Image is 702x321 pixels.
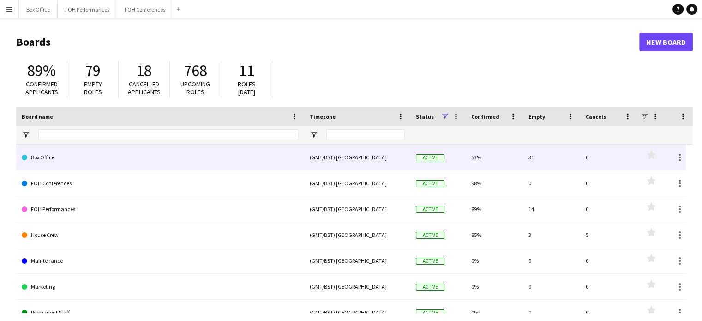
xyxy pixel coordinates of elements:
div: 0% [466,274,523,299]
div: 31 [523,145,580,170]
div: 0 [580,170,637,196]
div: (GMT/BST) [GEOGRAPHIC_DATA] [304,222,410,248]
span: 89% [27,61,56,81]
a: New Board [639,33,693,51]
span: Confirmed applicants [25,80,58,96]
div: (GMT/BST) [GEOGRAPHIC_DATA] [304,274,410,299]
div: (GMT/BST) [GEOGRAPHIC_DATA] [304,196,410,222]
span: Active [416,258,444,265]
div: 85% [466,222,523,248]
div: 0 [523,170,580,196]
span: Board name [22,113,53,120]
div: 0 [580,196,637,222]
a: FOH Conferences [22,170,299,196]
a: Box Office [22,145,299,170]
span: Active [416,284,444,291]
a: FOH Performances [22,196,299,222]
span: Active [416,232,444,239]
span: Timezone [310,113,336,120]
a: Maintenance [22,248,299,274]
span: Active [416,154,444,161]
button: Open Filter Menu [22,131,30,139]
span: Empty roles [84,80,102,96]
input: Board name Filter Input [38,129,299,140]
span: Active [416,309,444,316]
span: 11 [239,61,254,81]
div: 0 [580,274,637,299]
span: Active [416,206,444,213]
button: Open Filter Menu [310,131,318,139]
div: 0% [466,248,523,273]
span: Confirmed [471,113,499,120]
span: Cancelled applicants [128,80,161,96]
a: Marketing [22,274,299,300]
div: 0 [580,145,637,170]
span: Cancels [586,113,606,120]
div: (GMT/BST) [GEOGRAPHIC_DATA] [304,248,410,273]
span: Active [416,180,444,187]
button: FOH Performances [58,0,117,18]
input: Timezone Filter Input [326,129,405,140]
div: 5 [580,222,637,248]
div: 3 [523,222,580,248]
span: Roles [DATE] [238,80,256,96]
div: 89% [466,196,523,222]
span: Status [416,113,434,120]
span: 79 [85,61,101,81]
div: 0 [580,248,637,273]
div: 0 [523,248,580,273]
button: Box Office [19,0,58,18]
button: FOH Conferences [117,0,173,18]
div: 53% [466,145,523,170]
span: 18 [136,61,152,81]
span: Upcoming roles [180,80,210,96]
span: Empty [528,113,545,120]
a: House Crew [22,222,299,248]
h1: Boards [16,35,639,49]
div: (GMT/BST) [GEOGRAPHIC_DATA] [304,170,410,196]
div: (GMT/BST) [GEOGRAPHIC_DATA] [304,145,410,170]
div: 14 [523,196,580,222]
div: 0 [523,274,580,299]
span: 768 [184,61,207,81]
div: 98% [466,170,523,196]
